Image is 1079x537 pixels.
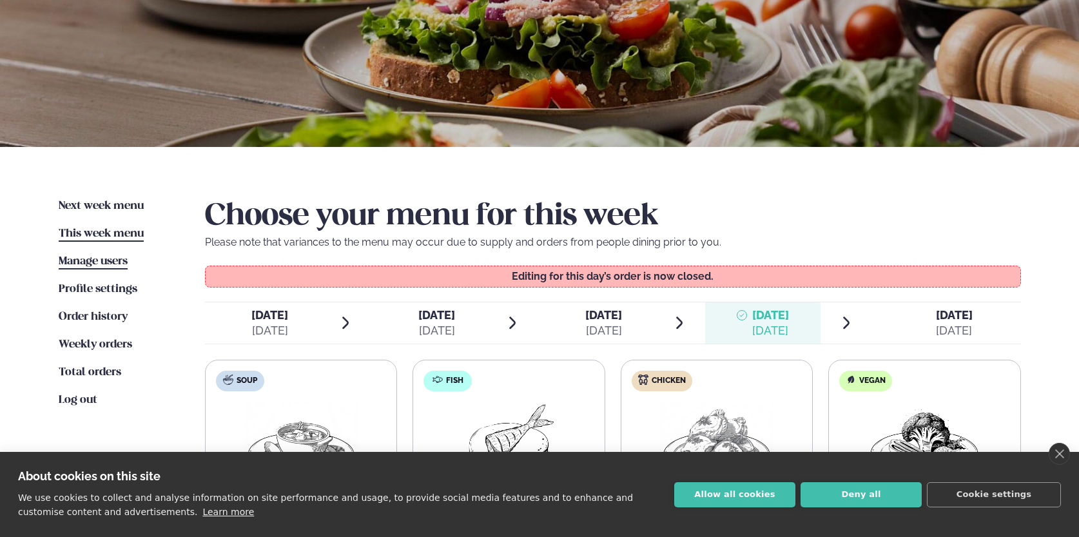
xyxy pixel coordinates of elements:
[418,323,455,338] div: [DATE]
[446,376,463,386] span: Fish
[59,282,137,297] a: Profile settings
[936,323,973,338] div: [DATE]
[652,376,686,386] span: Chicken
[59,284,137,295] span: Profile settings
[59,339,132,350] span: Weekly orders
[251,308,288,322] span: [DATE]
[205,235,1021,250] p: Please note that variances to the menu may occur due to supply and orders from people dining prio...
[936,308,973,322] span: [DATE]
[59,228,144,239] span: This week menu
[59,200,144,211] span: Next week menu
[18,469,160,483] strong: About cookies on this site
[927,482,1061,507] button: Cookie settings
[59,395,97,405] span: Log out
[59,226,144,242] a: This week menu
[585,308,622,322] span: [DATE]
[801,482,922,507] button: Deny all
[59,311,128,322] span: Order history
[202,507,254,517] a: Learn more
[752,308,789,323] span: [DATE]
[251,323,288,338] div: [DATE]
[418,308,455,322] span: [DATE]
[674,482,795,507] button: Allow all cookies
[59,337,132,353] a: Weekly orders
[752,323,789,338] div: [DATE]
[237,376,257,386] span: Soup
[433,375,443,385] img: fish.svg
[218,271,1007,282] p: Editing for this day’s order is now closed.
[859,376,886,386] span: Vegan
[660,402,773,484] img: Chicken-thighs.png
[1049,443,1070,465] a: close
[59,367,121,378] span: Total orders
[244,402,358,484] img: Soup.png
[846,375,856,385] img: Vegan.svg
[452,402,566,484] img: Fish.png
[205,199,1021,235] h2: Choose your menu for this week
[18,493,633,517] p: We use cookies to collect and analyse information on site performance and usage, to provide socia...
[59,365,121,380] a: Total orders
[59,256,128,267] span: Manage users
[59,309,128,325] a: Order history
[868,402,981,484] img: Vegan.png
[59,199,144,214] a: Next week menu
[638,375,648,385] img: chicken.svg
[223,375,233,385] img: soup.svg
[59,393,97,408] a: Log out
[585,323,622,338] div: [DATE]
[59,254,128,269] a: Manage users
